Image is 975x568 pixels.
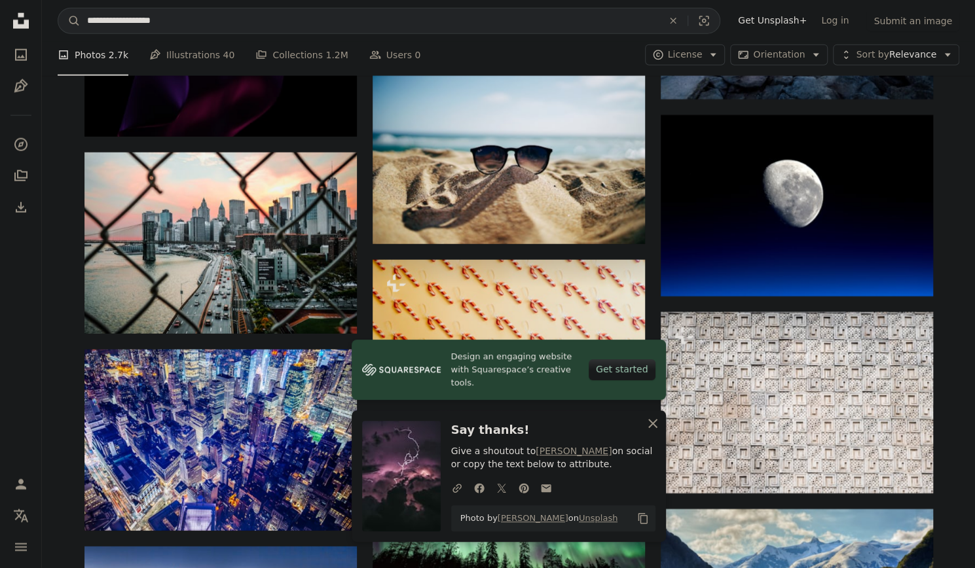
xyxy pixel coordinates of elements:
[535,475,557,500] a: Share over email
[753,49,805,60] span: Orientation
[659,9,688,33] button: Clear
[8,42,34,68] a: Photos
[255,34,348,76] a: Collections 1.2M
[833,44,959,65] button: Sort byRelevance
[490,475,513,500] a: Share on Twitter
[8,163,34,189] a: Collections
[8,194,34,221] a: Download History
[661,115,933,296] img: moon photography
[536,446,612,456] a: [PERSON_NAME]
[373,321,645,333] a: candy canes are arranged on a yellow background
[468,475,490,500] a: Share on Facebook
[8,8,34,37] a: Home — Unsplash
[58,9,81,33] button: Search Unsplash
[814,10,856,31] a: Log in
[8,534,34,560] button: Menu
[451,445,655,471] p: Give a shoutout to on social or copy the text below to attribute.
[84,434,357,446] a: city nights
[8,503,34,529] button: Language
[645,44,726,65] button: License
[362,360,441,380] img: file-1606177908946-d1eed1cbe4f5image
[8,73,34,99] a: Illustrations
[579,513,617,523] a: Unsplash
[84,152,357,334] img: gray concrete building near body of water under gray and white sky
[731,10,814,31] a: Get Unsplash+
[325,48,348,62] span: 1.2M
[688,9,720,33] button: Visual search
[8,132,34,158] a: Explore
[373,147,645,159] a: black Ray-Ban Wayfarer sunglasses on beach sand
[661,312,933,493] img: a close up of a wall with a clock on it
[668,49,703,60] span: License
[8,471,34,497] a: Log in / Sign up
[661,200,933,211] a: moon photography
[84,349,357,531] img: city nights
[454,508,618,529] span: Photo by on
[451,350,578,389] span: Design an engaging website with Squarespace’s creative tools.
[414,48,420,62] span: 0
[373,260,645,395] img: candy canes are arranged on a yellow background
[513,475,535,500] a: Share on Pinterest
[589,359,655,380] div: Get started
[866,10,959,31] button: Submit an image
[451,421,655,440] h3: Say thanks!
[352,340,666,400] a: Design an engaging website with Squarespace’s creative tools.Get started
[369,34,421,76] a: Users 0
[856,49,889,60] span: Sort by
[223,48,235,62] span: 40
[373,63,645,244] img: black Ray-Ban Wayfarer sunglasses on beach sand
[498,513,568,523] a: [PERSON_NAME]
[661,397,933,408] a: a close up of a wall with a clock on it
[856,48,936,62] span: Relevance
[58,8,720,34] form: Find visuals sitewide
[84,237,357,249] a: gray concrete building near body of water under gray and white sky
[632,507,654,529] button: Copy to clipboard
[730,44,828,65] button: Orientation
[149,34,234,76] a: Illustrations 40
